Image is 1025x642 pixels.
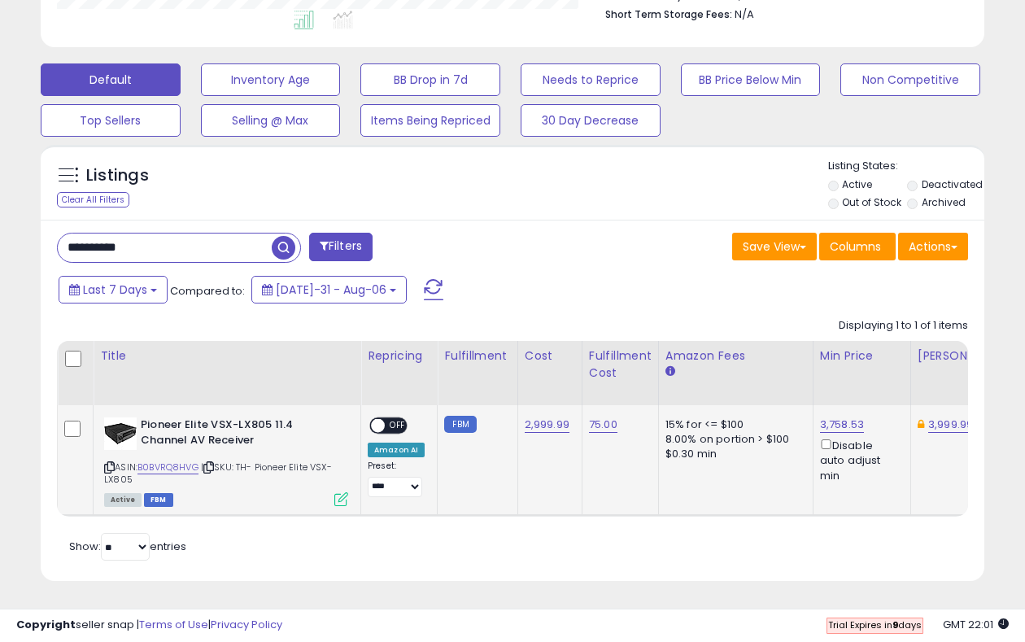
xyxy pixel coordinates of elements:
div: $0.30 min [665,447,800,461]
div: Title [100,347,354,365]
div: ASIN: [104,417,348,504]
a: 3,999.99 [928,417,973,433]
button: Inventory Age [201,63,341,96]
button: [DATE]-31 - Aug-06 [251,276,407,304]
i: This overrides the store level Dynamic Max Price for this listing [918,419,924,430]
label: Archived [922,195,966,209]
div: Disable auto adjust min [820,436,898,483]
small: FBM [444,416,476,433]
a: 2,999.99 [525,417,569,433]
img: 3199FxrAyxL._SL40_.jpg [104,417,137,450]
b: Pioneer Elite VSX-LX805 11.4 Channel AV Receiver [141,417,338,452]
div: seller snap | | [16,618,282,633]
a: B0BVRQ8HVG [137,461,198,474]
div: Amazon Fees [665,347,806,365]
div: Repricing [368,347,430,365]
b: 9 [892,618,898,631]
span: N/A [735,7,754,22]
button: Needs to Reprice [521,63,661,96]
span: Trial Expires in days [828,618,922,631]
span: Last 7 Days [83,282,147,298]
span: 2025-08-14 22:01 GMT [943,617,1009,632]
div: Amazon AI [368,443,425,457]
div: Min Price [820,347,904,365]
span: Columns [830,238,881,255]
label: Deactivated [922,177,983,191]
div: Displaying 1 to 1 of 1 items [839,318,968,334]
h5: Listings [86,164,149,187]
a: Privacy Policy [211,617,282,632]
div: [PERSON_NAME] [918,347,1014,365]
small: Amazon Fees. [665,365,675,379]
span: Show: entries [69,539,186,554]
a: 75.00 [589,417,617,433]
span: FBM [144,493,173,507]
span: OFF [385,419,411,433]
button: Items Being Repriced [360,104,500,137]
span: Compared to: [170,283,245,299]
span: | SKU: TH- Pioneer Elite VSX-LX805 [104,461,332,485]
a: 3,758.53 [820,417,864,433]
button: BB Drop in 7d [360,63,500,96]
span: [DATE]-31 - Aug-06 [276,282,386,298]
div: Fulfillment [444,347,510,365]
button: Top Sellers [41,104,181,137]
div: Preset: [368,461,425,497]
button: Actions [898,233,968,260]
div: Cost [525,347,575,365]
button: Last 7 Days [59,276,168,304]
button: Selling @ Max [201,104,341,137]
a: Terms of Use [139,617,208,632]
button: Default [41,63,181,96]
button: Columns [819,233,896,260]
b: Short Term Storage Fees: [605,7,732,21]
strong: Copyright [16,617,76,632]
div: 8.00% on portion > $100 [665,432,800,447]
button: 30 Day Decrease [521,104,661,137]
p: Listing States: [828,159,985,174]
label: Active [842,177,872,191]
label: Out of Stock [842,195,901,209]
div: 15% for <= $100 [665,417,800,432]
div: Clear All Filters [57,192,129,207]
div: Fulfillment Cost [589,347,652,382]
span: All listings currently available for purchase on Amazon [104,493,142,507]
button: Save View [732,233,817,260]
button: BB Price Below Min [681,63,821,96]
button: Filters [309,233,373,261]
button: Non Competitive [840,63,980,96]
